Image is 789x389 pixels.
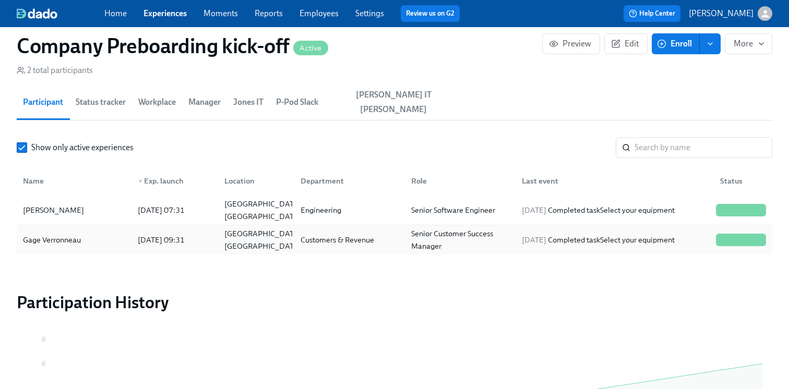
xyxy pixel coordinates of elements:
[134,234,189,246] div: [DATE] 09:31
[513,171,712,191] div: Last event
[659,39,692,49] span: Enroll
[216,171,292,191] div: Location
[407,227,513,252] div: Senior Customer Success Manager
[518,234,712,246] div: Completed task Select your equipment
[233,95,264,110] span: Jones IT
[23,95,63,110] span: Participant
[652,33,700,54] button: Enroll
[355,8,384,18] a: Settings
[42,336,45,343] tspan: 8
[134,204,216,216] div: [DATE] 07:31
[613,39,639,49] span: Edit
[406,8,455,19] a: Review us on G2
[17,8,104,19] a: dado
[76,95,126,110] span: Status tracker
[624,5,680,22] button: Help Center
[522,205,546,215] span: [DATE]
[17,196,772,225] div: [PERSON_NAME][DATE] 07:31[GEOGRAPHIC_DATA], [GEOGRAPHIC_DATA]EngineeringSenior Software Engineer[...
[220,198,307,223] div: [GEOGRAPHIC_DATA], [GEOGRAPHIC_DATA]
[296,204,403,216] div: Engineering
[188,95,221,110] span: Manager
[204,8,238,18] a: Moments
[689,8,754,19] p: [PERSON_NAME]
[518,204,712,216] div: Completed task Select your equipment
[220,175,292,187] div: Location
[19,175,129,187] div: Name
[129,171,216,191] div: ▼Exp. launch
[138,179,143,184] span: ▼
[19,204,129,216] div: [PERSON_NAME]
[716,175,770,187] div: Status
[296,234,403,246] div: Customers & Revenue
[700,33,721,54] button: enroll
[19,171,129,191] div: Name
[604,33,648,54] button: Edit
[31,142,134,153] span: Show only active experiences
[17,225,772,254] div: Gage Verronneau[DATE] 09:31[GEOGRAPHIC_DATA], [GEOGRAPHIC_DATA]Customers & RevenueSenior Customer...
[138,95,176,110] span: Workplace
[220,227,307,252] div: [GEOGRAPHIC_DATA], [GEOGRAPHIC_DATA]
[331,88,456,117] span: [PERSON_NAME] IT [PERSON_NAME]
[522,235,546,245] span: [DATE]
[17,65,93,76] div: 2 total participants
[104,8,127,18] a: Home
[255,8,283,18] a: Reports
[17,8,57,19] img: dado
[300,8,339,18] a: Employees
[292,171,403,191] div: Department
[296,175,403,187] div: Department
[712,171,770,191] div: Status
[42,360,45,368] tspan: 6
[407,204,513,216] div: Senior Software Engineer
[144,8,187,18] a: Experiences
[635,137,772,158] input: Search by name
[293,44,328,52] span: Active
[629,8,675,19] span: Help Center
[17,33,328,58] h1: Company Preboarding kick-off
[403,171,513,191] div: Role
[689,6,772,21] button: [PERSON_NAME]
[551,39,591,49] span: Preview
[401,5,460,22] button: Review us on G2
[734,39,763,49] span: More
[19,234,129,246] div: Gage Verronneau
[518,175,712,187] div: Last event
[725,33,772,54] button: More
[407,175,513,187] div: Role
[134,175,216,187] div: Exp. launch
[17,292,772,313] h2: Participation History
[276,95,318,110] span: P-Pod Slack
[542,33,600,54] button: Preview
